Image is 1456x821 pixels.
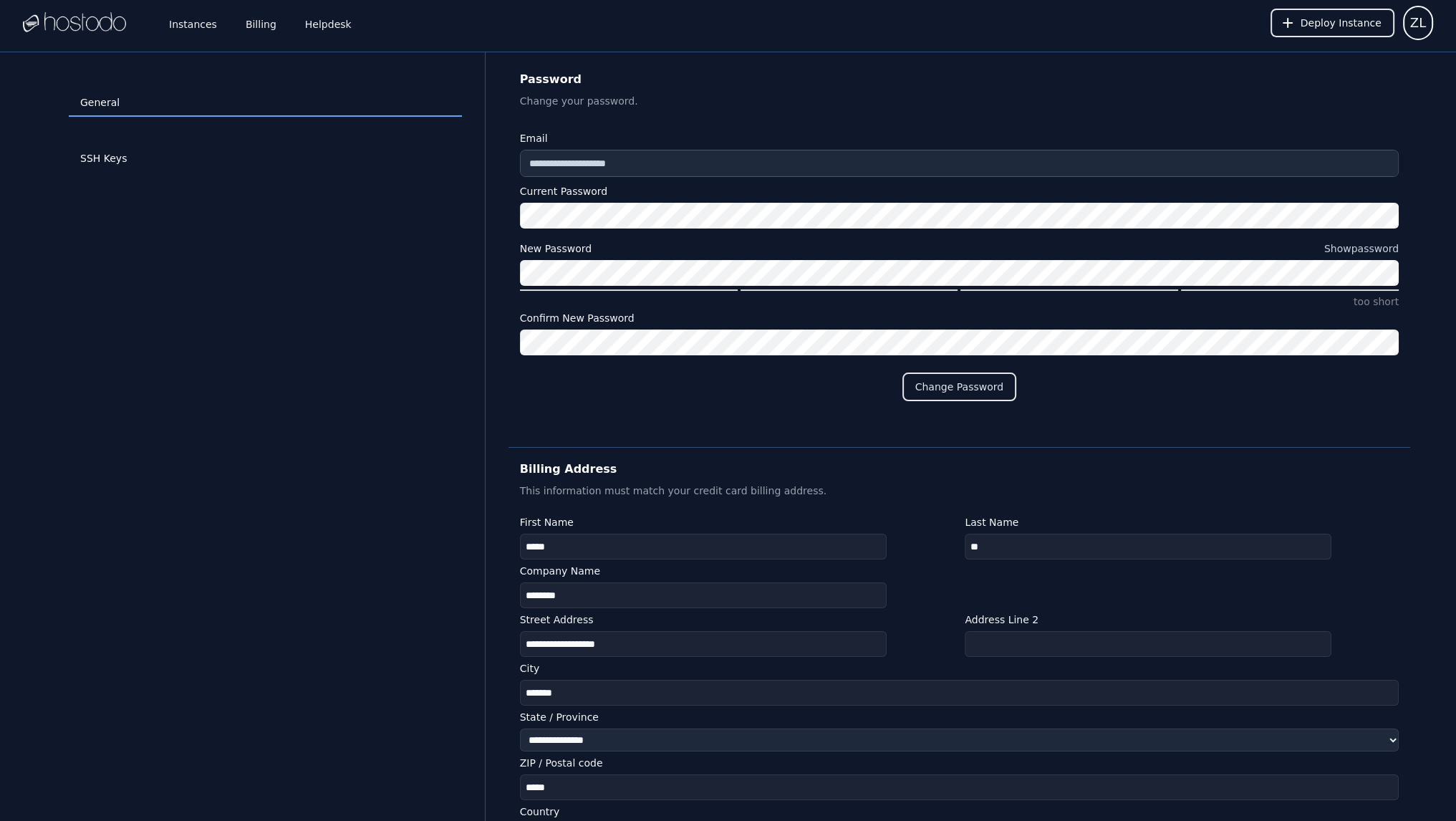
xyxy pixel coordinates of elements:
[1324,241,1399,256] button: New Password
[965,514,1399,531] label: Last Name
[23,12,126,34] img: Logo
[1403,6,1433,40] button: User menu
[520,754,1399,772] label: ZIP / Postal code
[520,562,1399,580] label: Company Name
[520,459,1399,479] h2: Billing Address
[965,611,1399,628] label: Address Line 2
[520,482,1399,499] p: This information must match your credit card billing address.
[520,803,1399,820] label: Country
[520,294,1399,309] p: too short
[520,92,1399,110] p: Change your password.
[520,130,1399,147] label: Email
[520,514,954,531] label: First Name
[520,240,592,257] div: New Password
[520,183,1399,200] label: Current Password
[1410,13,1426,33] span: ZL
[520,660,1399,677] label: City
[1271,9,1394,37] button: Deploy Instance
[520,611,954,628] label: Street Address
[520,309,1399,327] label: Confirm New Password
[902,373,1016,401] button: Change Password
[520,709,1399,726] label: State / Province
[69,145,462,173] a: SSH Keys
[520,69,1399,90] h2: Password
[69,90,462,117] a: General
[1301,16,1382,30] span: Deploy Instance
